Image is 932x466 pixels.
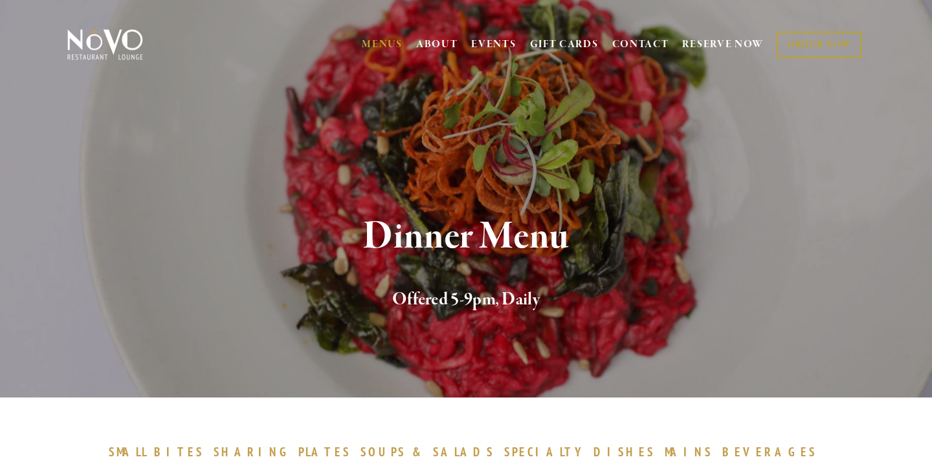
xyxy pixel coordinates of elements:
[214,444,357,460] a: SHARINGPLATES
[361,444,501,460] a: SOUPS&SALADS
[433,444,495,460] span: SALADS
[722,444,817,460] span: BEVERAGES
[471,38,516,51] a: EVENTS
[298,444,351,460] span: PLATES
[89,286,843,313] h2: Offered 5-9pm, Daily
[594,444,655,460] span: DISHES
[722,444,823,460] a: BEVERAGES
[682,32,764,57] a: RESERVE NOW
[214,444,293,460] span: SHARING
[530,32,599,57] a: GIFT CARDS
[109,444,148,460] span: SMALL
[665,444,720,460] a: MAINS
[777,32,861,58] a: ORDER NOW
[65,28,146,61] img: Novo Restaurant &amp; Lounge
[412,444,427,460] span: &
[362,38,403,51] a: MENUS
[665,444,713,460] span: MAINS
[504,444,587,460] span: SPECIALTY
[89,216,843,258] h1: Dinner Menu
[612,32,669,57] a: CONTACT
[154,444,204,460] span: BITES
[361,444,406,460] span: SOUPS
[504,444,661,460] a: SPECIALTYDISHES
[109,444,210,460] a: SMALLBITES
[416,38,458,51] a: ABOUT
